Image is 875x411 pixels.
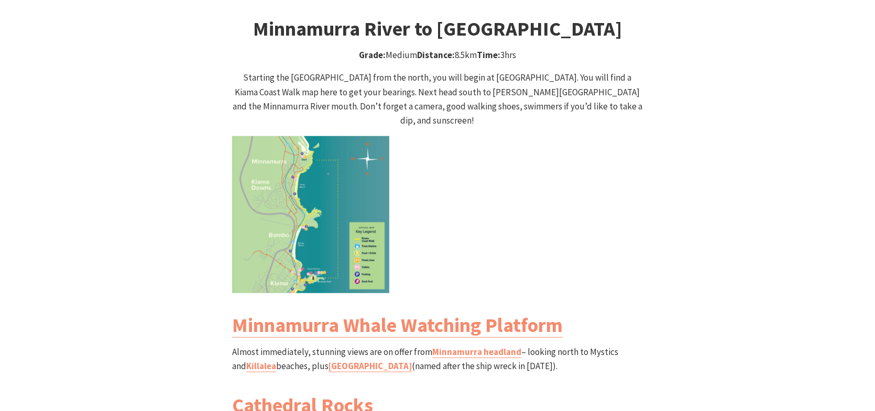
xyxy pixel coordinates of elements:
[232,345,643,373] p: Almost immediately, stunning views are on offer from – looking north to Mystics and beaches, plus...
[329,360,412,372] a: [GEOGRAPHIC_DATA]
[246,360,276,372] a: Killalea
[232,71,643,128] p: Starting the [GEOGRAPHIC_DATA] from the north, you will begin at [GEOGRAPHIC_DATA]. You will find...
[432,346,521,358] a: Minnamurra headland
[477,49,500,61] strong: Time:
[417,49,455,61] strong: Distance:
[232,313,563,338] a: Minnamurra Whale Watching Platform
[232,136,389,293] img: Kiama Coast Walk North Section
[232,48,643,62] p: Medium 8.5km 3hrs
[253,16,622,41] strong: Minnamurra River to [GEOGRAPHIC_DATA]
[359,49,386,61] strong: Grade:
